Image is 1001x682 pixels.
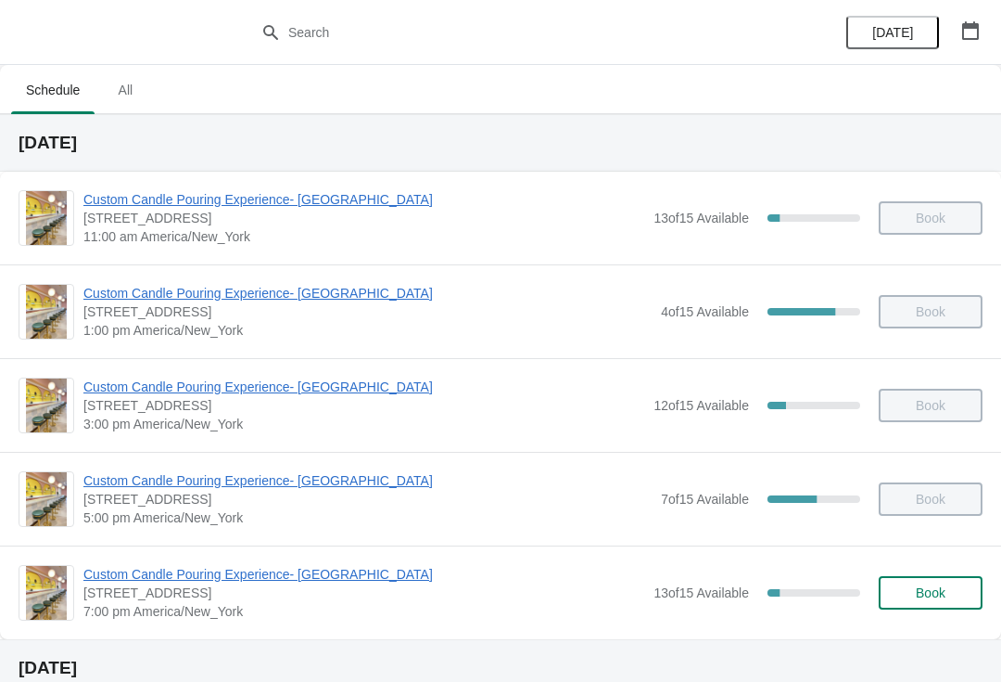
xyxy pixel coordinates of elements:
[26,285,67,339] img: Custom Candle Pouring Experience- Delray Beach | 415 East Atlantic Avenue, Delray Beach, FL, USA ...
[83,490,652,508] span: [STREET_ADDRESS]
[83,209,644,227] span: [STREET_ADDRESS]
[83,602,644,621] span: 7:00 pm America/New_York
[653,211,749,225] span: 13 of 15 Available
[879,576,982,610] button: Book
[19,134,982,152] h2: [DATE]
[26,566,67,620] img: Custom Candle Pouring Experience- Delray Beach | 415 East Atlantic Avenue, Delray Beach, FL, USA ...
[102,73,148,107] span: All
[83,190,644,209] span: Custom Candle Pouring Experience- [GEOGRAPHIC_DATA]
[83,471,652,490] span: Custom Candle Pouring Experience- [GEOGRAPHIC_DATA]
[653,398,749,413] span: 12 of 15 Available
[83,302,652,321] span: [STREET_ADDRESS]
[287,16,751,49] input: Search
[661,304,749,319] span: 4 of 15 Available
[653,585,749,600] span: 13 of 15 Available
[26,472,67,526] img: Custom Candle Pouring Experience- Delray Beach | 415 East Atlantic Avenue, Delray Beach, FL, USA ...
[83,284,652,302] span: Custom Candle Pouring Experience- [GEOGRAPHIC_DATA]
[83,378,644,396] span: Custom Candle Pouring Experience- [GEOGRAPHIC_DATA]
[916,585,945,600] span: Book
[83,415,644,433] span: 3:00 pm America/New_York
[11,73,95,107] span: Schedule
[26,379,67,432] img: Custom Candle Pouring Experience- Delray Beach | 415 East Atlantic Avenue, Delray Beach, FL, USA ...
[26,191,67,245] img: Custom Candle Pouring Experience- Delray Beach | 415 East Atlantic Avenue, Delray Beach, FL, USA ...
[661,492,749,507] span: 7 of 15 Available
[83,227,644,246] span: 11:00 am America/New_York
[83,565,644,584] span: Custom Candle Pouring Experience- [GEOGRAPHIC_DATA]
[83,584,644,602] span: [STREET_ADDRESS]
[846,16,939,49] button: [DATE]
[19,659,982,677] h2: [DATE]
[83,508,652,527] span: 5:00 pm America/New_York
[83,396,644,415] span: [STREET_ADDRESS]
[83,321,652,340] span: 1:00 pm America/New_York
[872,25,913,40] span: [DATE]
